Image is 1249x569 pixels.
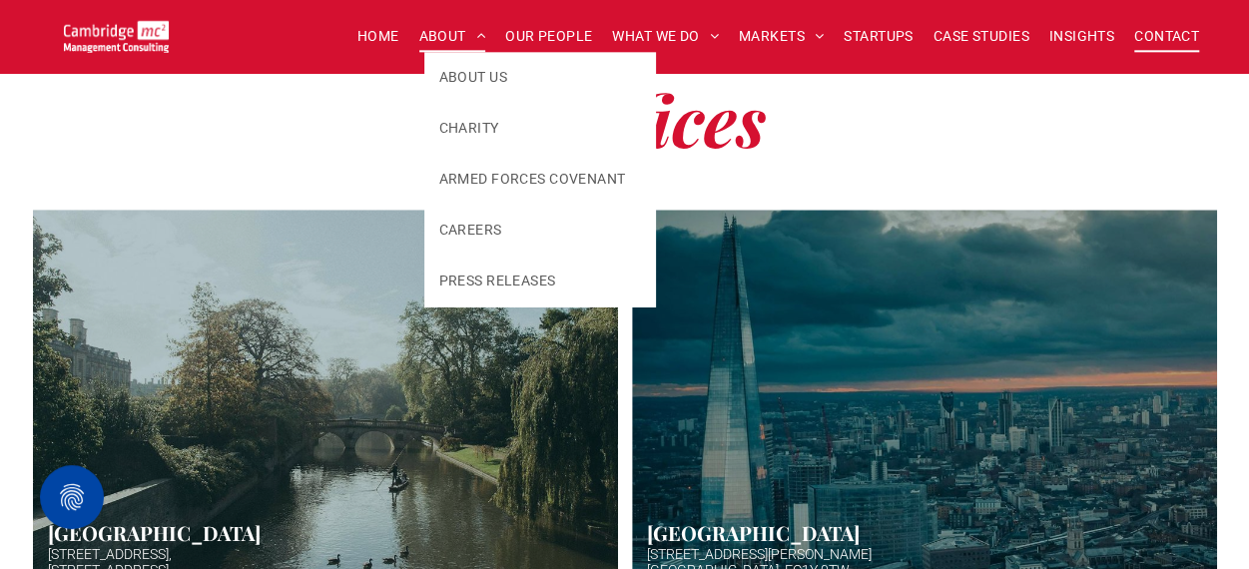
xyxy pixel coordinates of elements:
a: ARMED FORCES COVENANT [424,154,656,205]
span: CHARITY [439,118,499,139]
img: Go to Homepage [64,20,169,52]
span: Offices [554,72,766,166]
span: ABOUT [419,21,486,52]
a: CAREERS [424,205,656,256]
a: CONTACT [1124,21,1209,52]
span: CAREERS [439,220,502,241]
a: ABOUT [409,21,496,52]
span: ABOUT US [439,67,507,88]
a: CASE STUDIES [924,21,1039,52]
a: STARTUPS [834,21,923,52]
a: OUR PEOPLE [495,21,602,52]
a: ABOUT US [424,52,656,103]
span: ARMED FORCES COVENANT [439,169,626,190]
a: MARKETS [729,21,834,52]
a: CHARITY [424,103,656,154]
a: WHAT WE DO [602,21,729,52]
a: PRESS RELEASES [424,256,656,306]
a: INSIGHTS [1039,21,1124,52]
span: PRESS RELEASES [439,271,556,291]
a: HOME [347,21,409,52]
